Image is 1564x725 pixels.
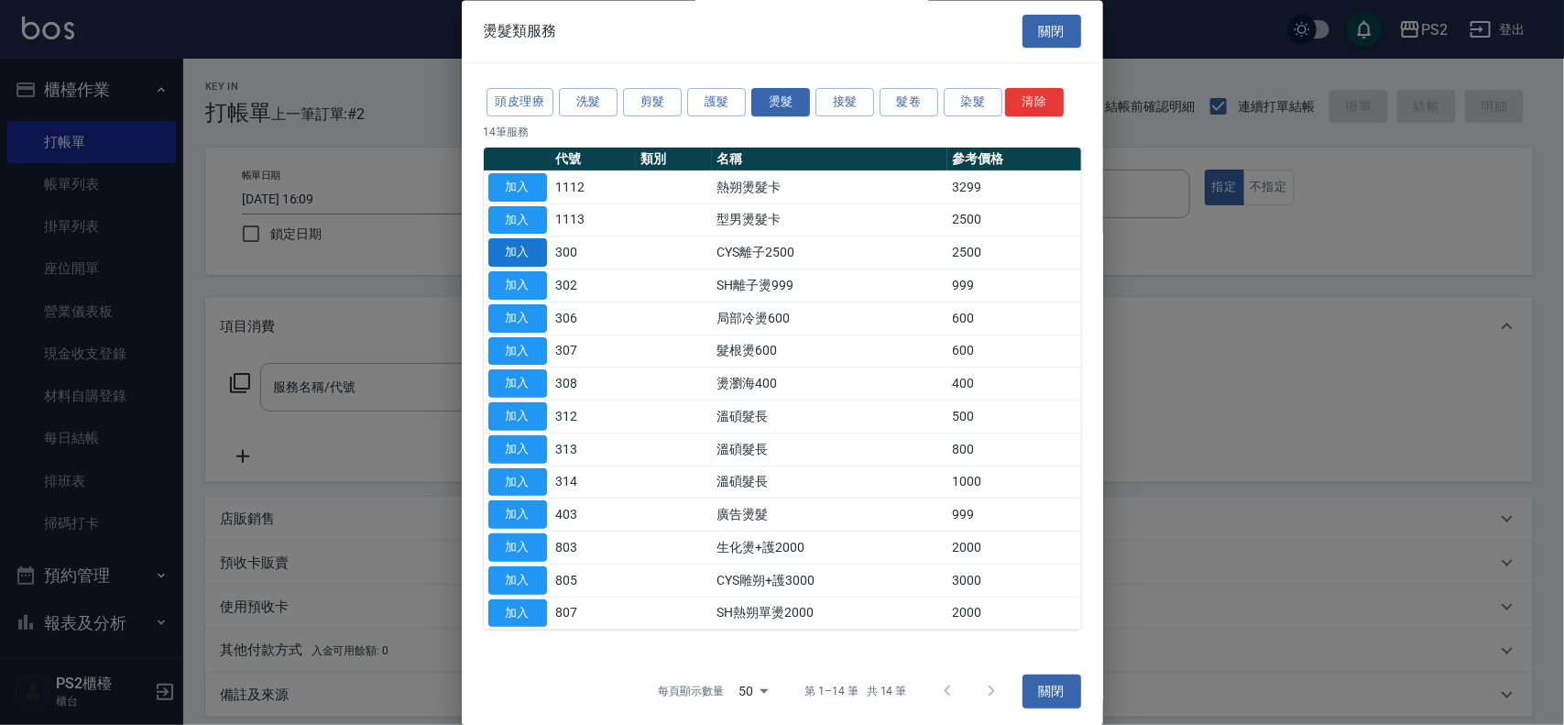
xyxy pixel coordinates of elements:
[488,468,547,497] button: 加入
[947,148,1080,171] th: 參考價格
[552,565,636,598] td: 805
[488,173,547,202] button: 加入
[488,599,547,628] button: 加入
[712,565,947,598] td: CYS雕朔+護3000
[552,204,636,237] td: 1113
[712,204,947,237] td: 型男燙髮卡
[552,368,636,401] td: 308
[947,532,1080,565] td: 2000
[751,89,810,117] button: 燙髮
[880,89,938,117] button: 髮卷
[947,368,1080,401] td: 400
[687,89,746,117] button: 護髮
[1005,89,1064,117] button: 清除
[947,269,1080,302] td: 999
[712,434,947,467] td: 溫碩髮長
[947,598,1080,631] td: 2000
[488,435,547,464] button: 加入
[552,236,636,269] td: 300
[488,370,547,399] button: 加入
[1023,676,1081,709] button: 關閉
[484,22,557,40] span: 燙髮類服務
[815,89,874,117] button: 接髮
[947,335,1080,368] td: 600
[712,302,947,335] td: 局部冷燙600
[947,434,1080,467] td: 800
[552,532,636,565] td: 803
[712,499,947,532] td: 廣告燙髮
[944,89,1002,117] button: 染髮
[636,148,713,171] th: 類別
[712,148,947,171] th: 名稱
[488,337,547,366] button: 加入
[552,598,636,631] td: 807
[484,124,1081,140] p: 14 筆服務
[552,148,636,171] th: 代號
[552,335,636,368] td: 307
[947,236,1080,269] td: 2500
[552,171,636,204] td: 1112
[658,684,724,700] p: 每頁顯示數量
[712,171,947,204] td: 熱朔燙髮卡
[623,89,682,117] button: 剪髮
[552,467,636,500] td: 314
[712,401,947,434] td: 溫碩髮長
[947,302,1080,335] td: 600
[552,401,636,434] td: 312
[947,499,1080,532] td: 999
[804,684,906,700] p: 第 1–14 筆 共 14 筆
[488,534,547,563] button: 加入
[947,204,1080,237] td: 2500
[559,89,618,117] button: 洗髮
[712,467,947,500] td: 溫碩髮長
[552,434,636,467] td: 313
[552,499,636,532] td: 403
[488,566,547,595] button: 加入
[947,467,1080,500] td: 1000
[712,532,947,565] td: 生化燙+護2000
[712,236,947,269] td: CYS離子2500
[947,565,1080,598] td: 3000
[731,667,775,717] div: 50
[947,171,1080,204] td: 3299
[712,368,947,401] td: 燙瀏海400
[488,304,547,333] button: 加入
[712,269,947,302] td: SH離子燙999
[488,239,547,268] button: 加入
[1023,15,1081,49] button: 關閉
[552,302,636,335] td: 306
[488,206,547,235] button: 加入
[487,89,554,117] button: 頭皮理療
[947,401,1080,434] td: 500
[488,403,547,432] button: 加入
[552,269,636,302] td: 302
[712,335,947,368] td: 髮根燙600
[712,598,947,631] td: SH熱朔單燙2000
[488,501,547,530] button: 加入
[488,272,547,301] button: 加入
